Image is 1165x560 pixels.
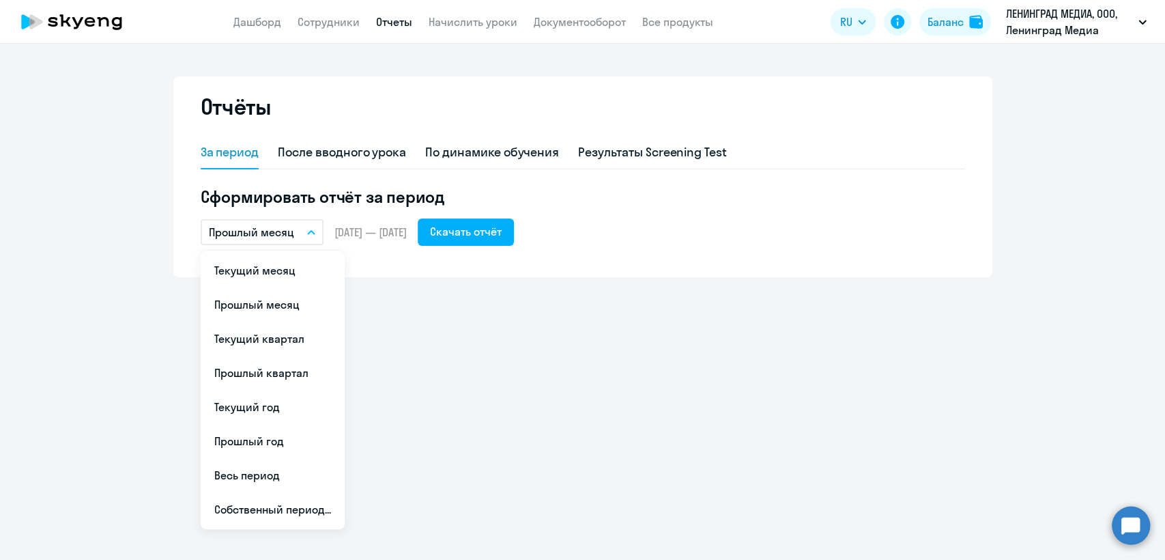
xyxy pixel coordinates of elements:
[578,143,727,161] div: Результаты Screening Test
[919,8,991,36] button: Балансbalance
[334,225,407,240] span: [DATE] — [DATE]
[534,15,626,29] a: Документооборот
[927,14,964,30] div: Баланс
[201,219,323,245] button: Прошлый месяц
[429,15,517,29] a: Начислить уроки
[201,93,272,120] h2: Отчёты
[999,5,1153,38] button: ЛЕНИНГРАД МЕДИА, ООО, Ленинград Медиа
[298,15,360,29] a: Сотрудники
[278,143,406,161] div: После вводного урока
[840,14,852,30] span: RU
[418,219,514,246] button: Скачать отчёт
[201,186,965,208] h5: Сформировать отчёт за период
[430,223,502,240] div: Скачать отчёт
[376,15,412,29] a: Отчеты
[233,15,281,29] a: Дашборд
[209,224,294,240] p: Прошлый месяц
[831,8,876,36] button: RU
[642,15,713,29] a: Все продукты
[201,251,345,529] ul: RU
[425,143,559,161] div: По динамике обучения
[969,15,983,29] img: balance
[201,143,259,161] div: За период
[1006,5,1133,38] p: ЛЕНИНГРАД МЕДИА, ООО, Ленинград Медиа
